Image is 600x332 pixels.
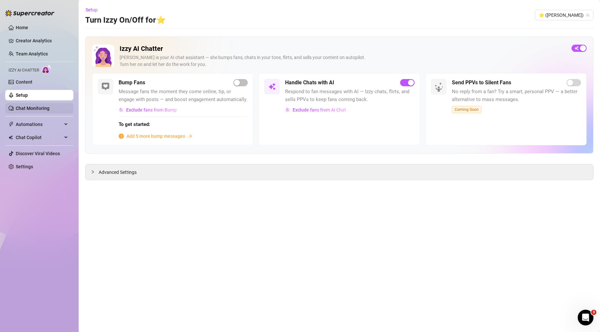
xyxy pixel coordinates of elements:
[85,5,103,15] button: Setup
[102,83,109,91] img: svg%3e
[86,7,98,12] span: Setup
[591,310,596,315] span: 3
[91,168,99,176] div: collapsed
[126,133,185,140] span: Add 5 more bump messages
[16,79,32,85] a: Content
[435,82,445,93] img: silent-fans-ppv-o-N6Mmdf.svg
[452,106,481,113] span: Coming Soon
[99,169,137,176] span: Advanced Settings
[285,105,346,115] button: Exclude fans from AI Chat
[9,135,13,140] img: Chat Copilot
[16,151,60,156] a: Discover Viral Videos
[16,106,49,111] a: Chat Monitoring
[9,67,39,73] span: Izzy AI Chatter
[119,88,248,103] span: Message fans the moment they come online, tip, or engage with posts — and boost engagement automa...
[120,54,566,68] div: [PERSON_NAME] is your AI chat assistant — she bumps fans, chats in your tone, flirts, and sells y...
[119,105,177,115] button: Exclude fans from Bump
[16,93,28,98] a: Setup
[119,79,145,87] h5: Bump Fans
[285,108,290,112] img: svg%3e
[119,108,124,112] img: svg%3e
[119,134,124,139] span: info-circle
[126,107,177,113] span: Exclude fans from Bump
[42,65,52,74] img: AI Chatter
[92,45,114,67] img: Izzy AI Chatter
[188,134,192,138] span: arrow-right
[268,83,276,91] img: svg%3e
[120,45,566,53] h2: Izzy AI Chatter
[16,35,68,46] a: Creator Analytics
[586,13,590,17] span: team
[16,25,28,30] a: Home
[539,10,590,20] span: ⭐️ (camilla_shein)
[91,170,95,174] span: collapsed
[452,88,581,103] span: No reply from a fan? Try a smart, personal PPV — a better alternative to mass messages.
[285,79,334,87] h5: Handle Chats with AI
[119,121,150,127] strong: To get started:
[578,310,593,325] iframe: Intercom live chat
[9,122,14,127] span: thunderbolt
[16,51,48,56] a: Team Analytics
[293,107,346,113] span: Exclude fans from AI Chat
[16,119,62,130] span: Automations
[285,88,414,103] span: Respond to fan messages with AI — Izzy chats, flirts, and sells PPVs to keep fans coming back.
[5,10,54,16] img: logo-BBDzfeDw.svg
[85,15,166,26] h3: Turn Izzy On/Off for ⭐️
[16,132,62,143] span: Chat Copilot
[452,79,511,87] h5: Send PPVs to Silent Fans
[16,164,33,169] a: Settings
